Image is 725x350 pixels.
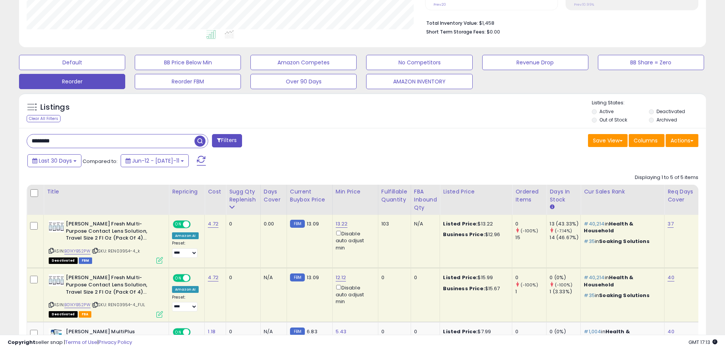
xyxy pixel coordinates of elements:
a: Terms of Use [65,339,97,346]
button: Save View [588,134,628,147]
b: Business Price: [443,285,485,292]
b: Listed Price: [443,220,478,227]
button: Reorder [19,74,125,89]
div: $15.99 [443,274,506,281]
span: ON [174,275,183,281]
div: Cost [208,188,223,196]
div: Preset: [172,241,199,258]
a: Privacy Policy [99,339,132,346]
div: ASIN: [49,221,163,263]
label: Active [599,108,613,115]
small: FBM [290,220,305,228]
div: 103 [381,221,405,227]
button: Reorder FBM [135,74,241,89]
div: 0 [515,274,546,281]
div: Listed Price [443,188,509,196]
div: Cur Sales Rank [584,188,661,196]
small: (-100%) [521,282,538,288]
div: Displaying 1 to 5 of 5 items [635,174,698,181]
b: Listed Price: [443,274,478,281]
div: 0 [515,221,546,227]
span: OFF [190,275,202,281]
button: BB Share = Zero [598,55,704,70]
div: 0.00 [264,221,281,227]
button: Default [19,55,125,70]
div: Min Price [336,188,375,196]
div: 1 [515,288,546,295]
span: Soaking Solutions [599,292,650,299]
div: 1 (3.33%) [550,288,580,295]
span: #35 [584,292,594,299]
span: All listings that are unavailable for purchase on Amazon for any reason other than out-of-stock [49,257,78,264]
div: 15 [515,234,546,241]
div: Clear All Filters [27,115,61,122]
label: Out of Stock [599,117,627,123]
span: 13.09 [307,220,319,227]
div: Req Days Cover [668,188,695,204]
div: Title [47,188,166,196]
button: Amazon Competes [250,55,357,70]
div: seller snap | | [8,339,132,346]
button: Actions [666,134,698,147]
span: Compared to: [83,158,118,165]
div: 14 (46.67%) [550,234,580,241]
div: 0 [414,274,434,281]
span: Columns [634,137,658,144]
a: 37 [668,220,673,228]
span: $0.00 [487,28,500,35]
b: Business Price: [443,231,485,238]
small: Prev: 20 [433,2,446,7]
div: 0 [381,274,405,281]
label: Deactivated [656,108,685,115]
small: (-7.14%) [555,228,572,234]
div: ASIN: [49,274,163,316]
img: 41iTKl3Yr1L._SL40_.jpg [49,274,64,286]
span: #40,214 [584,220,604,227]
div: Disable auto adjust min [336,283,372,305]
span: OFF [190,221,202,228]
div: Sugg Qty Replenish [229,188,257,204]
b: Short Term Storage Fees: [426,29,486,35]
div: 0 [229,274,255,281]
th: Please note that this number is a calculation based on your required days of coverage and your ve... [226,185,261,215]
small: Days In Stock. [550,204,554,211]
button: Filters [212,134,242,147]
small: (-100%) [555,282,572,288]
span: 13.09 [307,274,319,281]
button: Over 90 Days [250,74,357,89]
div: N/A [264,274,281,281]
div: Preset: [172,295,199,312]
b: [PERSON_NAME] Fresh Multi-Purpose Contact Lens Solution, Travel Size 2 Fl Oz (Pack Of 4)… [66,221,158,244]
div: Disable auto adjust min [336,229,372,251]
button: Columns [629,134,664,147]
a: 40 [668,274,674,281]
small: FBM [290,273,305,281]
button: Last 30 Days [27,154,81,167]
span: Last 30 Days [39,157,72,165]
span: 2025-08-11 17:13 GMT [688,339,717,346]
a: 4.72 [208,220,218,228]
button: Revenue Drop [482,55,588,70]
span: FBM [79,257,92,264]
small: Prev: 10.99% [574,2,594,7]
button: No Competitors [366,55,472,70]
a: B01KYB52PW [64,248,91,254]
div: 0 [229,221,255,227]
p: in [584,238,658,245]
div: $12.96 [443,231,506,238]
span: Health & Household [584,274,633,288]
div: FBA inbound Qty [414,188,437,212]
span: Jun-12 - [DATE]-11 [132,157,179,165]
p: in [584,274,658,288]
span: Soaking Solutions [599,238,650,245]
b: [PERSON_NAME] Fresh Multi-Purpose Contact Lens Solution, Travel Size 2 Fl Oz (Pack Of 4)… [66,274,158,297]
a: 13.22 [336,220,348,228]
span: ON [174,221,183,228]
strong: Copyright [8,339,35,346]
small: (-100%) [521,228,538,234]
div: Days In Stock [550,188,577,204]
button: BB Price Below Min [135,55,241,70]
div: Fulfillable Quantity [381,188,408,204]
span: Health & Household [584,220,633,234]
div: Days Cover [264,188,284,204]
